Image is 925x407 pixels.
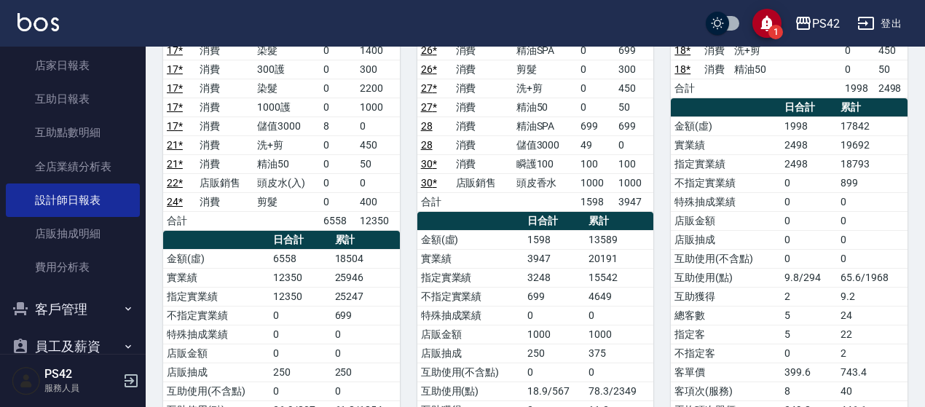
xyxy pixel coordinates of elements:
[837,344,908,363] td: 2
[320,116,356,135] td: 8
[331,249,400,268] td: 18504
[585,287,653,306] td: 4649
[163,382,269,400] td: 互助使用(不含點)
[671,79,701,98] td: 合計
[837,382,908,400] td: 40
[452,135,513,154] td: 消費
[331,325,400,344] td: 0
[671,306,781,325] td: 總客數
[196,116,253,135] td: 消費
[356,79,400,98] td: 2200
[253,173,320,192] td: 頭皮水(入)
[196,135,253,154] td: 消費
[269,249,331,268] td: 6558
[577,192,615,211] td: 1598
[615,173,653,192] td: 1000
[269,287,331,306] td: 12350
[196,98,253,116] td: 消費
[671,268,781,287] td: 互助使用(點)
[452,154,513,173] td: 消費
[789,9,846,39] button: PS42
[524,382,585,400] td: 18.9/567
[524,287,585,306] td: 699
[841,79,874,98] td: 1998
[356,154,400,173] td: 50
[615,135,653,154] td: 0
[671,135,781,154] td: 實業績
[417,249,524,268] td: 實業績
[837,192,908,211] td: 0
[837,306,908,325] td: 24
[6,116,140,149] a: 互助點數明細
[781,230,837,249] td: 0
[6,217,140,250] a: 店販抽成明細
[837,230,908,249] td: 0
[524,325,585,344] td: 1000
[513,173,577,192] td: 頭皮香水
[452,60,513,79] td: 消費
[196,154,253,173] td: 消費
[320,79,356,98] td: 0
[837,268,908,287] td: 65.6/1968
[781,135,837,154] td: 2498
[752,9,782,38] button: save
[781,344,837,363] td: 0
[417,306,524,325] td: 特殊抽成業績
[577,60,615,79] td: 0
[585,363,653,382] td: 0
[269,231,331,250] th: 日合計
[781,382,837,400] td: 8
[269,363,331,382] td: 250
[781,363,837,382] td: 399.6
[585,249,653,268] td: 20191
[269,344,331,363] td: 0
[513,154,577,173] td: 瞬護100
[837,249,908,268] td: 0
[269,325,331,344] td: 0
[524,363,585,382] td: 0
[417,382,524,400] td: 互助使用(點)
[577,135,615,154] td: 49
[671,287,781,306] td: 互助獲得
[513,135,577,154] td: 儲值3000
[781,173,837,192] td: 0
[585,306,653,325] td: 0
[781,98,837,117] th: 日合計
[331,382,400,400] td: 0
[837,325,908,344] td: 22
[452,98,513,116] td: 消費
[163,325,269,344] td: 特殊抽成業績
[417,192,452,211] td: 合計
[452,116,513,135] td: 消費
[524,230,585,249] td: 1598
[356,41,400,60] td: 1400
[615,60,653,79] td: 300
[875,41,908,60] td: 450
[875,60,908,79] td: 50
[513,116,577,135] td: 精油SPA
[837,116,908,135] td: 17842
[837,211,908,230] td: 0
[417,344,524,363] td: 店販抽成
[331,231,400,250] th: 累計
[253,192,320,211] td: 剪髮
[781,306,837,325] td: 5
[671,211,781,230] td: 店販金額
[837,98,908,117] th: 累計
[812,15,840,33] div: PS42
[671,382,781,400] td: 客項次(服務)
[781,154,837,173] td: 2498
[768,25,783,39] span: 1
[585,382,653,400] td: 78.3/2349
[163,268,269,287] td: 實業績
[421,139,433,151] a: 28
[615,98,653,116] td: 50
[6,291,140,328] button: 客戶管理
[513,79,577,98] td: 洗+剪
[577,173,615,192] td: 1000
[731,60,841,79] td: 精油50
[253,98,320,116] td: 1000護
[577,41,615,60] td: 0
[253,135,320,154] td: 洗+剪
[253,41,320,60] td: 染髮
